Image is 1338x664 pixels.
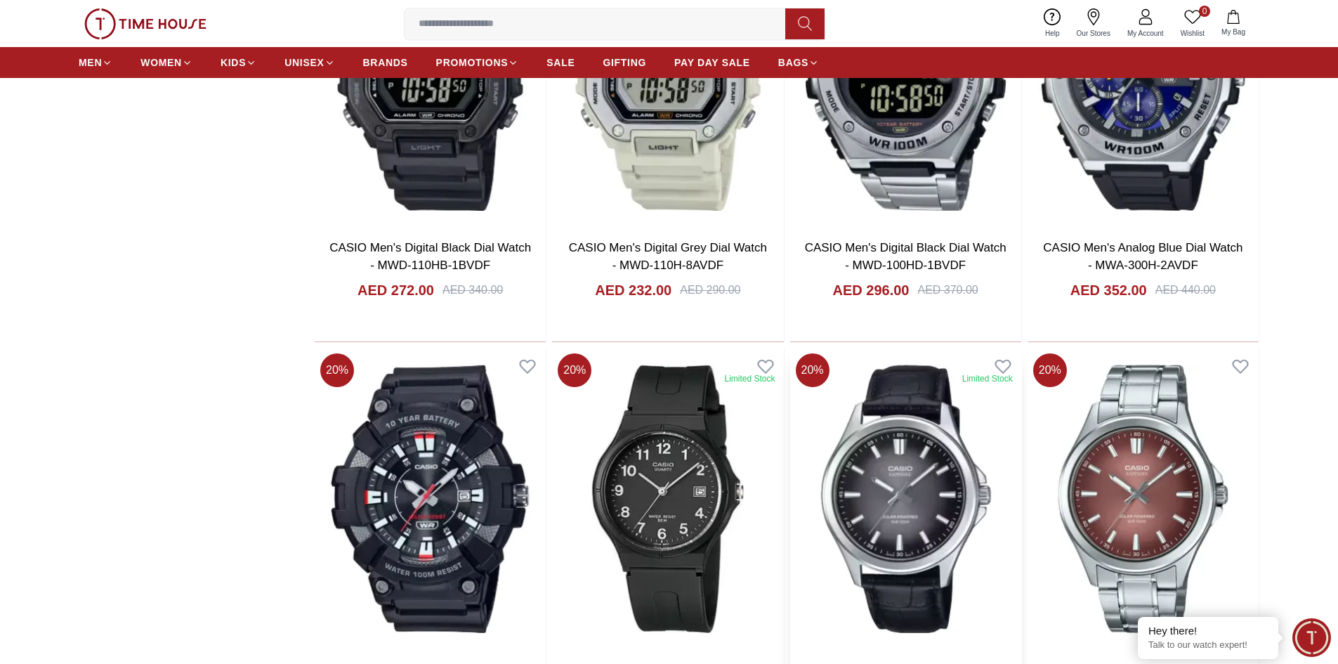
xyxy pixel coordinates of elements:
span: My Bag [1216,27,1251,37]
div: Limited Stock [962,373,1013,384]
span: WOMEN [140,56,182,70]
a: MEN [79,50,112,75]
span: Wishlist [1175,28,1210,39]
div: Hey there! [1148,624,1268,638]
span: UNISEX [284,56,324,70]
span: BAGS [778,56,808,70]
a: CASIO Men's Digital Black Dial Watch - MWD-110HB-1BVDF [329,241,531,273]
span: 0 [1199,6,1210,17]
span: SALE [546,56,575,70]
span: 20 % [320,353,354,387]
a: WOMEN [140,50,192,75]
img: CASIO Men's Analog Black Dial Watch - MW-59-1B [552,348,783,650]
a: KIDS [221,50,256,75]
div: AED 370.00 [917,282,978,299]
h4: AED 296.00 [833,280,910,300]
span: GIFTING [603,56,646,70]
a: CASIO Men's Analog Blue Dial Watch - MWA-300H-2AVDF [1043,241,1242,273]
div: AED 290.00 [680,282,740,299]
h4: AED 272.00 [358,280,434,300]
span: PROMOTIONS [436,56,509,70]
a: CASIO Men's Digital Grey Dial Watch - MWD-110H-8AVDF [569,241,767,273]
a: BAGS [778,50,819,75]
span: BRANDS [363,56,408,70]
a: SALE [546,50,575,75]
img: ... [84,8,206,39]
span: My Account [1122,28,1169,39]
span: MEN [79,56,102,70]
a: UNISEX [284,50,334,75]
a: Help [1037,6,1068,41]
div: Chat Widget [1292,618,1331,657]
span: 20 % [796,353,829,387]
a: PROMOTIONS [436,50,519,75]
a: 0Wishlist [1172,6,1213,41]
a: BRANDS [363,50,408,75]
a: GIFTING [603,50,646,75]
div: AED 440.00 [1155,282,1216,299]
div: Limited Stock [724,373,775,384]
div: AED 340.00 [442,282,503,299]
button: My Bag [1213,7,1254,40]
a: PAY DAY SALE [674,50,750,75]
h4: AED 232.00 [595,280,671,300]
span: PAY DAY SALE [674,56,750,70]
h4: AED 352.00 [1070,280,1147,300]
span: 20 % [558,353,591,387]
img: CASIO Men's Analog Black Dial Watch - MW-610H-1AVDF [315,348,546,650]
img: CASIO Men's Analog Brown Dial Watch - MTS-RS100D-5ADF [1028,348,1259,650]
span: Our Stores [1071,28,1116,39]
span: 20 % [1033,353,1067,387]
a: CASIO Men's Digital Black Dial Watch - MWD-100HD-1BVDF [805,241,1006,273]
p: Talk to our watch expert! [1148,639,1268,651]
span: Help [1039,28,1065,39]
img: CASIO Men's Analog Black Dial Watch - MTS-RS100L-1AVDF [790,348,1021,650]
a: Our Stores [1068,6,1119,41]
span: KIDS [221,56,246,70]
